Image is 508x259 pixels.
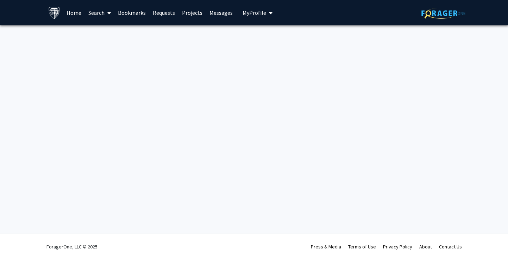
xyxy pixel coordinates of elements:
[85,0,114,25] a: Search
[348,243,376,250] a: Terms of Use
[149,0,178,25] a: Requests
[439,243,462,250] a: Contact Us
[419,243,432,250] a: About
[243,9,266,16] span: My Profile
[46,234,98,259] div: ForagerOne, LLC © 2025
[421,8,465,19] img: ForagerOne Logo
[383,243,412,250] a: Privacy Policy
[311,243,341,250] a: Press & Media
[178,0,206,25] a: Projects
[63,0,85,25] a: Home
[114,0,149,25] a: Bookmarks
[48,7,61,19] img: Johns Hopkins University Logo
[206,0,236,25] a: Messages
